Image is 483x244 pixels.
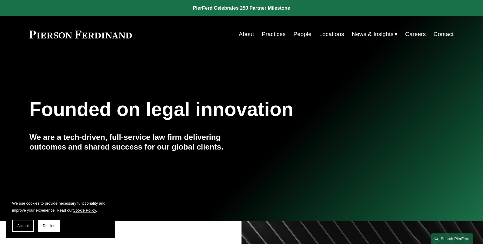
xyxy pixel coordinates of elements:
a: Practices [262,28,286,40]
button: Decline [38,220,60,232]
a: About [239,28,254,40]
h1: Founded on legal innovation [29,98,383,120]
span: News & Insights [352,29,394,40]
p: We use cookies to provide necessary functionality and improve your experience. Read our . [12,200,109,214]
a: Locations [319,28,344,40]
h4: We are a tech-driven, full-service law firm delivering outcomes and shared success for our global... [29,132,242,152]
section: Cookie banner [6,194,115,238]
button: Accept [12,220,34,232]
span: Decline [43,224,55,228]
a: People [293,28,311,40]
a: Careers [405,28,426,40]
a: Cookie Policy [73,208,96,213]
a: Search this site [431,233,473,244]
a: Contact [434,28,454,40]
a: folder dropdown [352,28,398,40]
span: Accept [17,224,29,228]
